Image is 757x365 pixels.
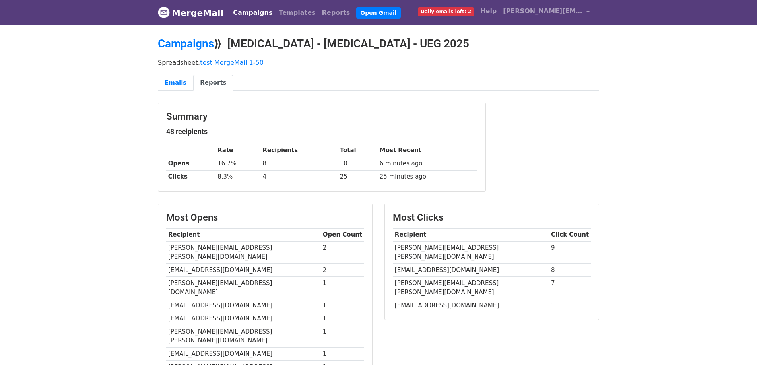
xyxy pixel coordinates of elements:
td: 16.7% [215,157,260,170]
th: Recipient [393,228,549,241]
h3: Most Opens [166,212,364,223]
a: [PERSON_NAME][EMAIL_ADDRESS][DOMAIN_NAME] [500,3,593,22]
a: Reports [193,75,233,91]
td: 8.3% [215,170,260,183]
td: 7 [549,277,591,299]
td: [EMAIL_ADDRESS][DOMAIN_NAME] [166,264,321,277]
td: [PERSON_NAME][EMAIL_ADDRESS][PERSON_NAME][DOMAIN_NAME] [166,241,321,264]
td: [EMAIL_ADDRESS][DOMAIN_NAME] [166,299,321,312]
h3: Most Clicks [393,212,591,223]
h3: Summary [166,111,477,122]
a: Daily emails left: 2 [415,3,477,19]
p: Spreadsheet: [158,58,599,67]
td: [EMAIL_ADDRESS][DOMAIN_NAME] [166,312,321,325]
th: Click Count [549,228,591,241]
th: Open Count [321,228,364,241]
th: Recipient [166,228,321,241]
td: 1 [549,299,591,312]
td: [PERSON_NAME][EMAIL_ADDRESS][PERSON_NAME][DOMAIN_NAME] [166,325,321,348]
td: [PERSON_NAME][EMAIL_ADDRESS][PERSON_NAME][DOMAIN_NAME] [393,277,549,299]
a: Open Gmail [356,7,400,19]
a: Emails [158,75,193,91]
td: 4 [261,170,338,183]
td: [EMAIL_ADDRESS][DOMAIN_NAME] [393,264,549,277]
td: 1 [321,299,364,312]
a: test MergeMail 1-50 [200,59,264,66]
th: Most Recent [378,144,477,157]
a: Templates [276,5,318,21]
td: 1 [321,312,364,325]
td: [PERSON_NAME][EMAIL_ADDRESS][PERSON_NAME][DOMAIN_NAME] [393,241,549,264]
a: Campaigns [230,5,276,21]
th: Rate [215,144,260,157]
td: 8 [261,157,338,170]
td: 1 [321,347,364,360]
td: 2 [321,241,364,264]
h5: 48 recipients [166,127,477,136]
iframe: Chat Widget [717,327,757,365]
td: [PERSON_NAME][EMAIL_ADDRESS][DOMAIN_NAME] [166,277,321,299]
td: 8 [549,264,591,277]
td: 2 [321,264,364,277]
td: 25 minutes ago [378,170,477,183]
a: Campaigns [158,37,214,50]
a: MergeMail [158,4,223,21]
h2: ⟫ [MEDICAL_DATA] - [MEDICAL_DATA] - UEG 2025 [158,37,599,50]
td: 1 [321,277,364,299]
td: 10 [338,157,378,170]
th: Clicks [166,170,215,183]
td: 6 minutes ago [378,157,477,170]
a: Help [477,3,500,19]
a: Reports [319,5,353,21]
img: MergeMail logo [158,6,170,18]
th: Total [338,144,378,157]
span: [PERSON_NAME][EMAIL_ADDRESS][DOMAIN_NAME] [503,6,582,16]
th: Opens [166,157,215,170]
td: 9 [549,241,591,264]
td: 25 [338,170,378,183]
span: Daily emails left: 2 [418,7,474,16]
td: [EMAIL_ADDRESS][DOMAIN_NAME] [393,299,549,312]
th: Recipients [261,144,338,157]
td: [EMAIL_ADDRESS][DOMAIN_NAME] [166,347,321,360]
td: 1 [321,325,364,348]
